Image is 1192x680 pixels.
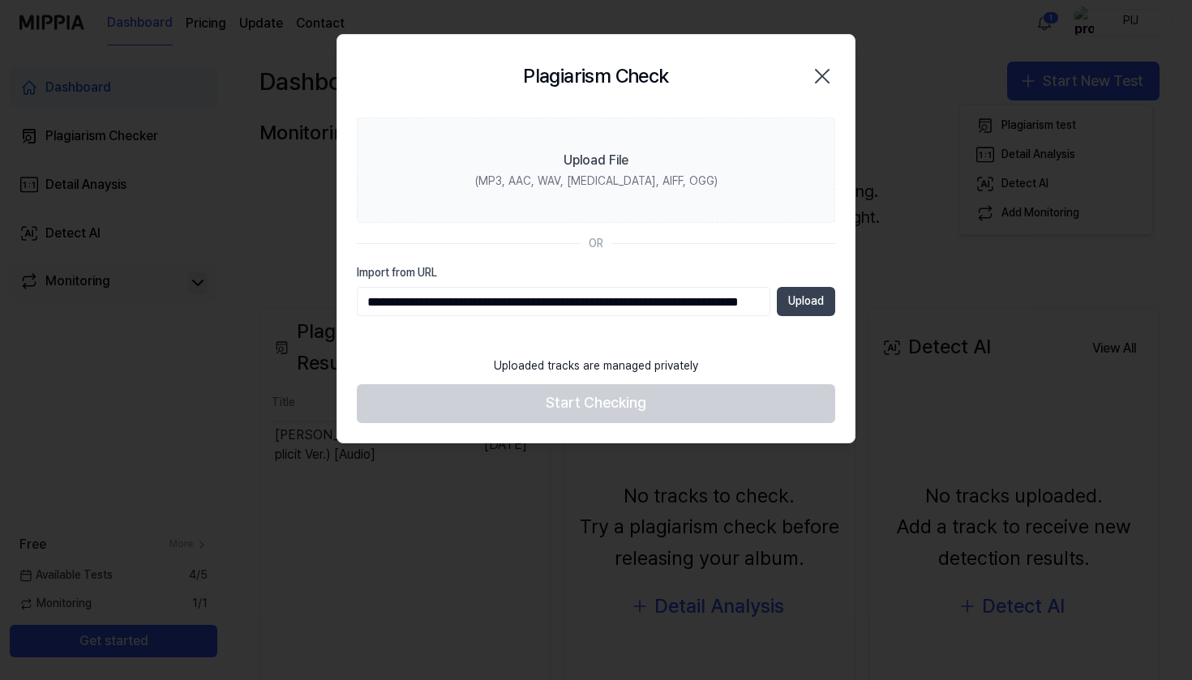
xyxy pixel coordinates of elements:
[523,61,668,92] h2: Plagiarism Check
[777,287,835,316] button: Upload
[589,236,603,252] div: OR
[564,151,628,170] div: Upload File
[475,173,718,190] div: (MP3, AAC, WAV, [MEDICAL_DATA], AIFF, OGG)
[357,265,835,281] label: Import from URL
[484,349,708,384] div: Uploaded tracks are managed privately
